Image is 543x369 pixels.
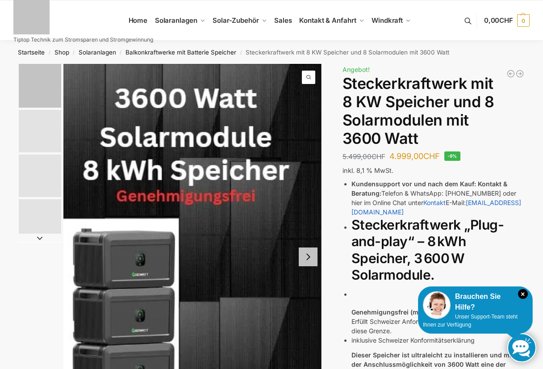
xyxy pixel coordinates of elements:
[116,49,125,56] span: /
[518,289,528,299] i: Schließen
[351,180,507,197] strong: Kontakt & Beratung:
[368,0,415,41] a: Windkraft
[45,49,54,56] span: /
[484,16,513,25] span: 0,00
[351,308,513,316] strong: Genehmigungsfrei (max. 600 W Rückspeiseleistung)
[17,64,61,109] li: 1 / 4
[423,291,451,319] img: Customer service
[299,16,356,25] span: Kontakt & Anfahrt
[274,16,292,25] span: Sales
[351,307,525,335] p: – Erfüllt Schweizer Anforderungen, ohne Einspeisung über diese Grenze.
[372,152,385,161] span: CHF
[19,110,61,152] img: Balkonkraftwerk mit 3600 Watt
[423,291,528,313] div: Brauchen Sie Hilfe?
[17,153,61,198] li: 3 / 4
[19,199,61,242] img: NEP_800
[296,0,368,41] a: Kontakt & Anfahrt
[389,151,440,161] bdi: 4.999,00
[351,179,525,217] li: Telefon & WhatsApp: [PHONE_NUMBER] oder hier im Online Chat unter E-Mail:
[18,49,45,56] a: Startseite
[17,109,61,153] li: 2 / 4
[151,0,209,41] a: Solaranlagen
[13,37,153,42] p: Tiptop Technik zum Stromsparen und Stromgewinnung
[155,16,197,25] span: Solaranlagen
[54,49,69,56] a: Shop
[271,0,296,41] a: Sales
[351,217,525,284] h2: Steckerkraftwerk „Plug-and-play“ – 8 kWh Speicher, 3 600 W Solarmodule.
[236,49,246,56] span: /
[506,69,515,78] a: Flexible Solarpanels (2×120 W) & SolarLaderegler
[299,247,317,266] button: Next slide
[125,49,236,56] a: Balkonkraftwerke mit Batterie Speicher
[79,49,116,56] a: Solaranlagen
[423,314,518,328] span: Unser Support-Team steht Ihnen zur Verfügung
[19,155,61,197] img: 6 Module bificiaL
[372,16,403,25] span: Windkraft
[343,167,393,174] span: inkl. 8,1 % MwSt.
[209,0,271,41] a: Solar-Zubehör
[213,16,259,25] span: Solar-Zubehör
[423,151,440,161] span: CHF
[351,199,521,216] a: [EMAIL_ADDRESS][DOMAIN_NAME]
[343,66,370,73] span: Angebot!
[17,198,61,243] li: 4 / 4
[499,16,513,25] span: CHF
[69,49,79,56] span: /
[351,180,476,188] strong: Kundensupport vor und nach dem Kauf:
[351,335,525,345] p: inklusive Schweizer Konformitätserklärung
[423,199,446,206] a: Kontakt
[444,151,460,161] span: -9%
[515,69,524,78] a: 900/600 mit 2,2 kWh Marstek Speicher
[343,75,525,147] h1: Steckerkraftwerk mit 8 KW Speicher und 8 Solarmodulen mit 3600 Watt
[19,234,61,243] button: Next slide
[343,152,385,161] bdi: 5.499,00
[517,14,530,27] span: 0
[484,7,530,34] a: 0,00CHF 0
[19,64,61,108] img: 8kw-3600-watt-Collage.jpg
